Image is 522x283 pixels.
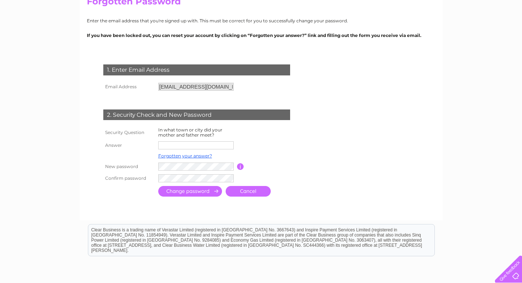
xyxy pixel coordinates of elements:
[101,81,156,93] th: Email Address
[87,17,436,24] p: Enter the email address that you're signed up with. This must be correct for you to successfully ...
[158,127,222,138] label: In what town or city did your mother and father meet?
[158,186,222,197] input: Submit
[485,31,495,37] a: Blog
[101,161,156,172] th: New password
[226,186,271,197] a: Cancel
[101,139,156,151] th: Answer
[88,4,434,36] div: Clear Business is a trading name of Verastar Limited (registered in [GEOGRAPHIC_DATA] No. 3667643...
[438,31,454,37] a: Energy
[458,31,480,37] a: Telecoms
[87,32,436,39] p: If you have been locked out, you can reset your account by clicking on “Forgotten your answer?” l...
[384,4,434,13] a: 0333 014 3131
[158,153,212,159] a: Forgotten your answer?
[419,31,433,37] a: Water
[101,172,156,184] th: Confirm password
[103,109,290,120] div: 2. Security Check and New Password
[103,64,290,75] div: 1. Enter Email Address
[500,31,518,37] a: Contact
[237,163,244,170] input: Information
[18,19,56,41] img: logo.png
[101,126,156,139] th: Security Question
